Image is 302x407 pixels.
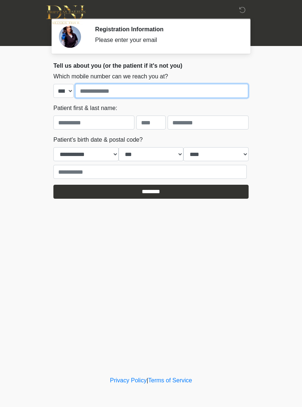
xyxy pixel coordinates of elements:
[110,377,147,383] a: Privacy Policy
[147,377,148,383] a: |
[53,104,117,113] label: Patient first & last name:
[95,36,238,45] div: Please enter your email
[59,26,81,48] img: Agent Avatar
[53,62,249,69] h2: Tell us about you (or the patient if it's not you)
[46,6,85,24] img: DNJ Med Boutique Logo
[53,135,143,144] label: Patient's birth date & postal code?
[53,72,168,81] label: Which mobile number can we reach you at?
[148,377,192,383] a: Terms of Service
